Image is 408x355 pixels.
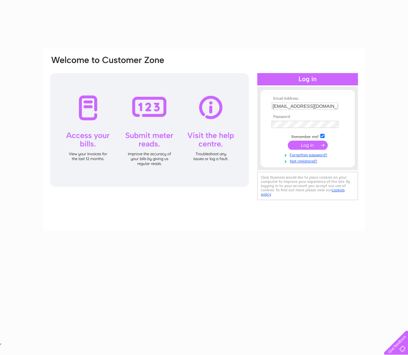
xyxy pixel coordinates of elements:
a: cookies policy [261,188,345,197]
div: Clear Business would like to place cookies on your computer to improve your experience of the sit... [257,172,358,200]
td: Remember me? [270,133,345,139]
input: Submit [288,141,328,150]
th: Password: [270,115,345,119]
a: Forgotten password? [272,151,345,158]
th: Email Address: [270,96,345,101]
a: Not registered? [272,158,345,164]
